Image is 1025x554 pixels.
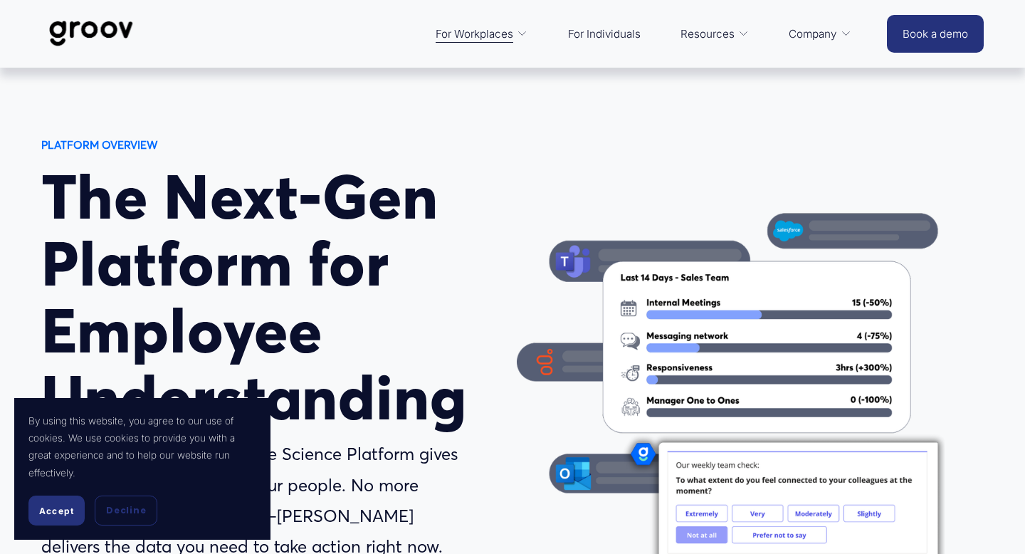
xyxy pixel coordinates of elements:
button: Accept [28,496,85,526]
span: For Workplaces [436,24,513,43]
span: Accept [39,506,74,516]
a: folder dropdown [429,17,535,51]
a: folder dropdown [782,17,858,51]
a: folder dropdown [673,17,757,51]
button: Decline [95,496,157,526]
p: By using this website, you agree to our use of cookies. We use cookies to provide you with a grea... [28,412,256,482]
span: Company [789,24,836,43]
a: For Individuals [561,17,648,51]
section: Cookie banner [14,398,270,540]
span: Decline [106,504,146,517]
img: Groov | Workplace Science Platform | Unlock Performance | Drive Results [41,10,142,57]
strong: PLATFORM OVERVIEW [41,138,158,152]
span: Resources [680,24,735,43]
a: Book a demo [887,15,984,53]
h1: The Next-Gen Platform for Employee Understanding [41,163,509,431]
